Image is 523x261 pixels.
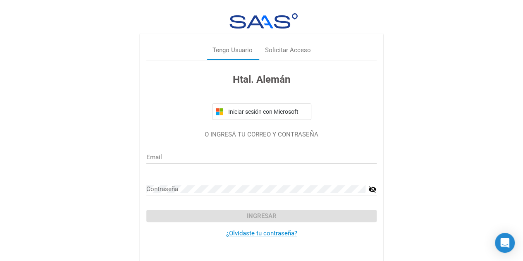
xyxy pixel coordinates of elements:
[146,130,377,139] p: O INGRESÁ TU CORREO Y CONTRASEÑA
[146,210,377,222] button: Ingresar
[146,72,377,87] h3: Htal. Alemán
[247,212,277,220] span: Ingresar
[227,108,308,115] span: Iniciar sesión con Microsoft
[226,230,297,237] a: ¿Olvidaste tu contraseña?
[495,233,515,253] div: Open Intercom Messenger
[368,184,377,194] mat-icon: visibility_off
[265,45,311,55] div: Solicitar Acceso
[212,103,311,120] button: Iniciar sesión con Microsoft
[213,45,253,55] div: Tengo Usuario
